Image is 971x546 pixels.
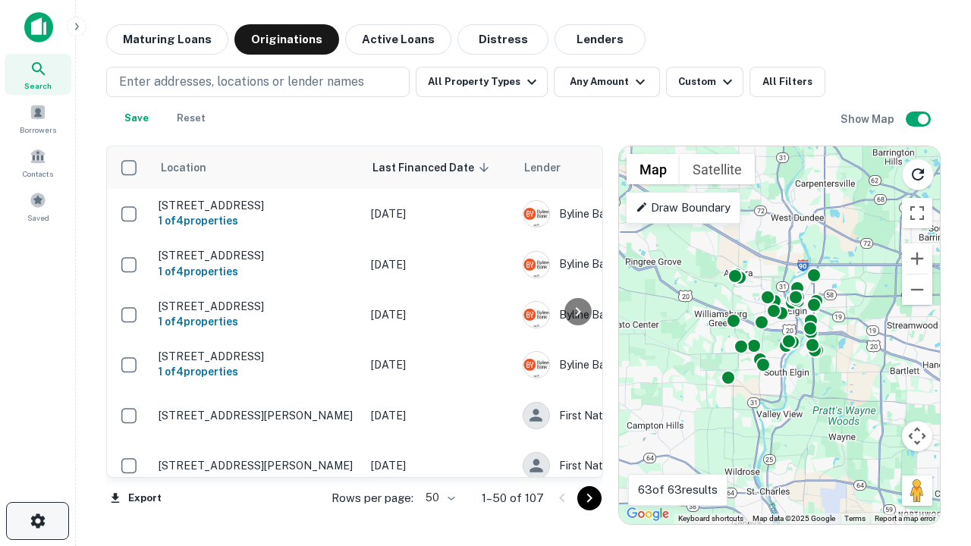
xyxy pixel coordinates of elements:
a: Saved [5,186,71,227]
div: First Nations Bank [523,402,750,429]
p: Enter addresses, locations or lender names [119,73,364,91]
button: Keyboard shortcuts [678,513,743,524]
button: Active Loans [345,24,451,55]
p: 1–50 of 107 [482,489,544,507]
p: [DATE] [371,457,507,474]
span: Lender [524,158,561,177]
img: picture [523,252,549,278]
p: [DATE] [371,256,507,273]
div: 50 [420,487,457,509]
a: Contacts [5,142,71,183]
span: Saved [27,212,49,224]
p: [STREET_ADDRESS] [159,350,356,363]
button: Enter addresses, locations or lender names [106,67,410,97]
p: 63 of 63 results [638,481,718,499]
h6: 1 of 4 properties [159,263,356,280]
img: Google [623,504,673,524]
div: Byline Bank [523,200,750,227]
button: Reset [167,103,215,133]
p: [DATE] [371,356,507,373]
button: Distress [457,24,548,55]
span: Last Financed Date [372,158,494,177]
div: 0 0 [619,146,940,524]
button: Custom [666,67,743,97]
p: [STREET_ADDRESS][PERSON_NAME] [159,409,356,422]
th: Last Financed Date [363,146,515,189]
h6: 1 of 4 properties [159,212,356,229]
h6: 1 of 4 properties [159,313,356,330]
a: Report a map error [875,514,935,522]
th: Lender [515,146,758,189]
div: Custom [678,73,737,91]
a: Open this area in Google Maps (opens a new window) [623,504,673,524]
button: Go to next page [577,486,602,510]
p: [DATE] [371,206,507,222]
button: All Filters [749,67,825,97]
img: picture [523,201,549,227]
button: Zoom in [902,243,932,274]
p: [STREET_ADDRESS] [159,199,356,212]
div: Byline Bank [523,301,750,328]
span: Map data ©2025 Google [753,514,835,522]
p: Draw Boundary [636,199,731,217]
h6: Show Map [841,111,897,127]
button: Show street map [627,154,680,184]
th: Location [151,146,363,189]
h6: 1 of 4 properties [159,363,356,380]
p: [STREET_ADDRESS] [159,249,356,262]
button: Lenders [555,24,646,55]
button: Show satellite imagery [680,154,755,184]
p: [DATE] [371,306,507,323]
button: Zoom out [902,275,932,305]
a: Borrowers [5,98,71,139]
button: Export [106,487,165,510]
iframe: Chat Widget [895,376,971,449]
div: Byline Bank [523,251,750,278]
p: [STREET_ADDRESS] [159,300,356,313]
button: Maturing Loans [106,24,228,55]
a: Search [5,54,71,95]
button: Toggle fullscreen view [902,198,932,228]
img: picture [523,302,549,328]
div: Byline Bank [523,351,750,378]
img: capitalize-icon.png [24,12,53,42]
span: Location [160,158,226,177]
button: Originations [234,24,339,55]
button: Drag Pegman onto the map to open Street View [902,475,932,506]
img: picture [523,352,549,378]
span: Search [24,80,52,92]
p: Rows per page: [332,489,413,507]
span: Contacts [23,168,53,180]
button: Reload search area [902,158,934,190]
button: Any Amount [554,67,660,97]
p: [STREET_ADDRESS][PERSON_NAME] [159,459,356,472]
div: First Nations Bank [523,452,750,479]
span: Borrowers [20,124,56,136]
button: All Property Types [416,67,548,97]
a: Terms (opens in new tab) [844,514,866,522]
p: [DATE] [371,407,507,424]
button: Save your search to get updates of matches that match your search criteria. [112,103,161,133]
